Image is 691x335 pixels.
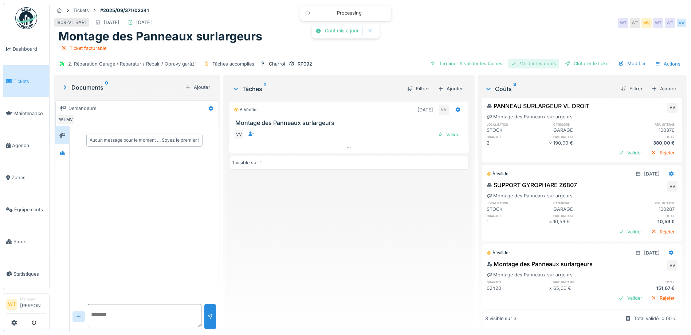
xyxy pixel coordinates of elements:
[513,84,516,93] sup: 3
[487,134,549,139] h6: quantité
[648,148,678,158] div: Rejeter
[648,84,679,94] div: Ajouter
[644,249,660,256] div: [DATE]
[616,148,645,158] div: Valider
[315,10,384,16] div: Processing
[616,227,645,237] div: Valider
[667,260,678,271] div: VV
[435,84,466,94] div: Ajouter
[562,59,613,68] div: Clôturer le ticket
[487,122,549,127] h6: localisation
[487,260,593,268] div: Montage des Panneaux surlargeurs
[68,60,196,67] div: 2. Réparation Garage / Reparatur / Repair / Opravy garáží
[616,201,678,205] h6: ref. interne
[13,46,46,52] span: Dashboard
[232,84,401,93] div: Tâches
[553,213,615,218] h6: prix unitaire
[13,271,46,277] span: Statistiques
[3,162,49,194] a: Zones
[12,142,46,149] span: Agenda
[553,280,615,284] h6: prix unitaire
[487,127,549,134] div: STOCK
[616,139,678,146] div: 380,00 €
[234,130,244,140] div: VV
[298,60,312,67] div: RP092
[12,174,46,181] span: Zones
[553,285,615,292] div: 65,00 €
[487,113,573,120] div: Montage des Panneaux surlargeurs
[487,171,510,177] div: À valider
[618,18,628,28] div: WT
[13,238,46,245] span: Stock
[487,218,549,225] div: 1
[487,102,589,110] div: PANNEAU SURLARGEUR VL DROIT
[487,271,573,278] div: Montage des Panneaux surlargeurs
[235,119,466,126] h3: Montage des Panneaux surlargeurs
[487,139,549,146] div: 2
[553,122,615,127] h6: catégorie
[427,59,505,68] div: Terminer & valider les tâches
[73,7,89,14] div: Tickets
[13,78,46,85] span: Tickets
[553,127,615,134] div: GARAGE
[553,201,615,205] h6: catégorie
[136,19,152,26] div: [DATE]
[14,110,46,117] span: Maintenance
[648,227,678,237] div: Rejeter
[439,105,449,115] div: VV
[15,7,37,29] img: Badge_color-CXgf-gQk.svg
[3,97,49,129] a: Maintenance
[665,18,675,28] div: WT
[667,181,678,192] div: VV
[553,218,615,225] div: 10,59 €
[618,84,645,94] div: Filtrer
[264,84,266,93] sup: 1
[56,19,87,26] div: I808-VL SARL
[90,137,199,143] div: Aucun message pour le moment … Soyez le premier !
[616,59,649,68] div: Modifier
[616,122,678,127] h6: ref. interne
[487,213,549,218] h6: quantité
[14,206,46,213] span: Équipements
[485,315,517,322] div: 3 visible sur 3
[652,59,684,69] div: Actions
[630,18,640,28] div: WT
[487,285,549,292] div: 02h20
[3,65,49,97] a: Tickets
[3,258,49,290] a: Statistiques
[553,206,615,213] div: GARAGE
[549,218,554,225] div: ×
[68,105,97,112] div: Demandeurs
[553,139,615,146] div: 190,00 €
[553,134,615,139] h6: prix unitaire
[487,201,549,205] h6: localisation
[487,181,577,189] div: SUPPORT GYROPHARE Z6807
[417,106,433,113] div: [DATE]
[508,59,559,68] div: Valider les coûts
[616,127,678,134] div: 100376
[6,296,46,314] a: WT Manager[PERSON_NAME]
[616,213,678,218] h6: total
[70,45,106,52] div: Ticket facturable
[487,206,549,213] div: STOCK
[487,280,549,284] h6: quantité
[485,84,615,93] div: Coûts
[212,60,254,67] div: Tâches accomplies
[232,159,262,166] div: 1 visible sur 1
[269,60,285,67] div: Charroi
[616,134,678,139] h6: total
[3,226,49,258] a: Stock
[616,285,678,292] div: 151,67 €
[97,7,152,14] strong: #2025/09/371/02341
[487,192,573,199] div: Montage des Panneaux surlargeurs
[634,315,676,322] div: Total validé: 0,00 €
[325,28,359,34] div: Coût mis à jour
[6,299,17,310] li: WT
[58,29,262,43] h1: Montage des Panneaux surlargeurs
[653,18,663,28] div: WT
[61,83,182,92] div: Documents
[3,129,49,161] a: Agenda
[3,33,49,65] a: Dashboard
[104,19,119,26] div: [DATE]
[435,130,464,139] div: Valider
